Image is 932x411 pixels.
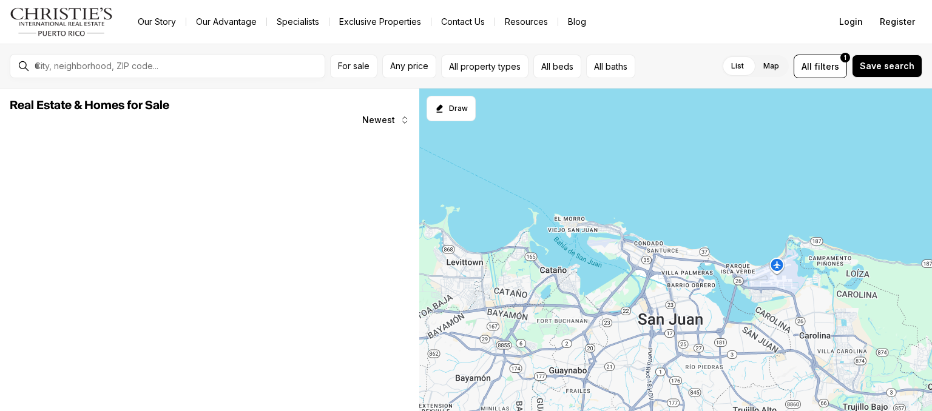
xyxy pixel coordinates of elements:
button: Register [873,10,922,34]
a: Resources [495,13,558,30]
span: Register [880,17,915,27]
a: Our Advantage [186,13,266,30]
label: Map [754,55,789,77]
label: List [721,55,754,77]
span: filters [814,60,839,73]
a: Our Story [128,13,186,30]
button: For sale [330,55,377,78]
button: Login [832,10,870,34]
a: Blog [558,13,596,30]
span: Login [839,17,863,27]
a: Exclusive Properties [329,13,431,30]
button: Any price [382,55,436,78]
span: Real Estate & Homes for Sale [10,99,169,112]
button: Contact Us [431,13,495,30]
span: 1 [844,53,846,62]
button: Save search [852,55,922,78]
button: Newest [355,108,417,132]
button: All property types [441,55,528,78]
button: Allfilters1 [794,55,847,78]
button: All beds [533,55,581,78]
a: Specialists [267,13,329,30]
button: Start drawing [427,96,476,121]
span: Newest [362,115,395,125]
span: All [802,60,812,73]
span: Any price [390,61,428,71]
button: All baths [586,55,635,78]
img: logo [10,7,113,36]
span: Save search [860,61,914,71]
span: For sale [338,61,370,71]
